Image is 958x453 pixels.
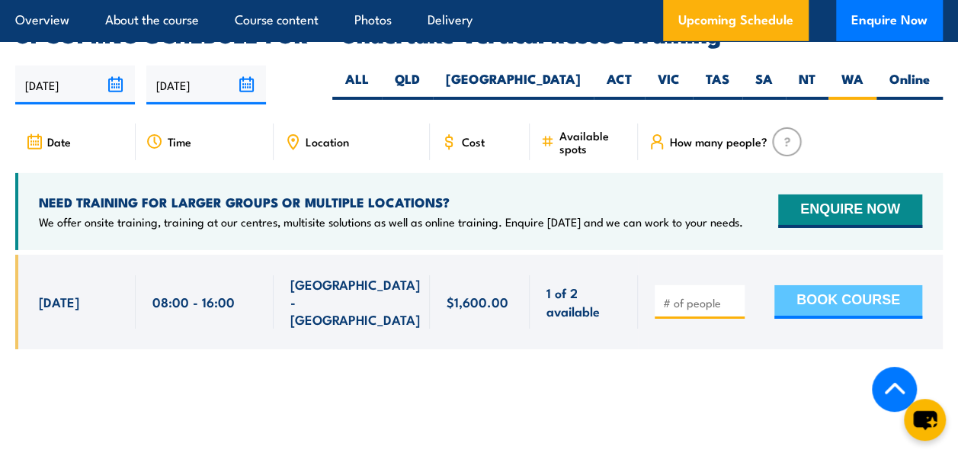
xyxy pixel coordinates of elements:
[670,135,767,148] span: How many people?
[778,194,922,228] button: ENQUIRE NOW
[786,70,828,100] label: NT
[15,66,135,104] input: From date
[742,70,786,100] label: SA
[693,70,742,100] label: TAS
[876,70,943,100] label: Online
[39,194,743,210] h4: NEED TRAINING FOR LARGER GROUPS OR MULTIPLE LOCATIONS?
[645,70,693,100] label: VIC
[39,293,79,310] span: [DATE]
[904,399,946,441] button: chat-button
[663,295,739,310] input: # of people
[559,129,627,155] span: Available spots
[152,293,235,310] span: 08:00 - 16:00
[462,135,485,148] span: Cost
[39,214,743,230] p: We offer onsite training, training at our centres, multisite solutions as well as online training...
[546,284,621,320] span: 1 of 2 available
[15,24,943,43] h2: UPCOMING SCHEDULE FOR - "Undertake Vertical Rescue Training"
[382,70,433,100] label: QLD
[594,70,645,100] label: ACT
[447,293,508,310] span: $1,600.00
[774,285,922,319] button: BOOK COURSE
[168,135,191,148] span: Time
[306,135,349,148] span: Location
[332,70,382,100] label: ALL
[290,275,420,329] span: [GEOGRAPHIC_DATA] - [GEOGRAPHIC_DATA]
[146,66,266,104] input: To date
[47,135,71,148] span: Date
[828,70,876,100] label: WA
[433,70,594,100] label: [GEOGRAPHIC_DATA]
